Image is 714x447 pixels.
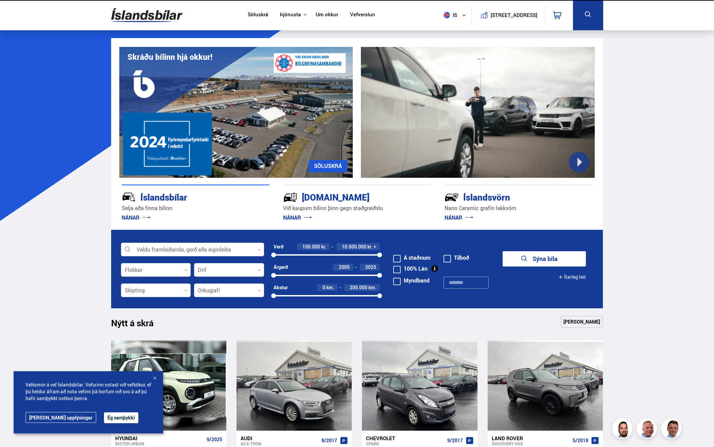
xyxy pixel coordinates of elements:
a: [PERSON_NAME] [561,316,603,328]
img: eKx6w-_Home_640_.png [119,47,353,178]
div: Akstur [274,285,288,290]
img: JRvxyua_JYH6wB4c.svg [122,190,136,204]
button: Sýna bíla [503,251,586,267]
a: Vefverslun [350,12,375,19]
span: 9/2025 [207,437,222,442]
a: [STREET_ADDRESS] [475,5,541,25]
p: Nano Ceramic grafín lakkvörn [445,204,592,212]
label: Tilboð [443,255,469,260]
a: NÁNAR [122,214,151,221]
span: 100.000 [302,243,320,250]
span: km. [368,285,376,290]
span: is [441,12,458,18]
a: [PERSON_NAME] upplýsingar [25,412,96,423]
p: Selja eða finna bílinn [122,204,269,212]
div: Spark [366,441,444,446]
a: NÁNAR [283,214,312,221]
div: [DOMAIN_NAME] [283,191,407,203]
div: Audi [241,435,319,441]
img: -Svtn6bYgwAsiwNX.svg [445,190,459,204]
img: svg+xml;base64,PHN2ZyB4bWxucz0iaHR0cDovL3d3dy53My5vcmcvMjAwMC9zdmciIHdpZHRoPSI1MTIiIGhlaWdodD0iNT... [443,12,450,18]
span: 2005 [339,264,350,270]
label: Myndband [393,278,430,283]
h1: Skráðu bílinn hjá okkur! [127,52,212,62]
span: 2025 [365,264,376,270]
span: + [373,244,376,250]
img: tr5P-W3DuiFaO7aO.svg [283,190,297,204]
div: Chevrolet [366,435,444,441]
img: G0Ugv5HjCgRt.svg [111,4,182,26]
p: Við kaupum bílinn þinn gegn staðgreiðslu [283,204,431,212]
label: Á staðnum [393,255,431,260]
div: Verð [274,244,283,250]
img: siFngHWaQ9KaOqBr.png [638,419,658,440]
img: nhp88E3Fdnt1Opn2.png [613,419,633,440]
span: 0 [323,284,325,291]
div: Hyundai [115,435,204,441]
span: kr. [367,244,372,250]
a: SÖLUSKRÁ [309,160,347,172]
button: Þjónusta [280,12,301,18]
button: Ég samþykki [104,412,138,423]
label: 100% Lán [393,266,428,271]
span: kr. [321,244,326,250]
div: Discovery HSE [492,441,570,446]
div: Íslandsvörn [445,191,568,203]
span: km. [326,285,334,290]
div: Árgerð [274,264,288,270]
span: Velkomin á vef Íslandsbílar. Vefurinn notast við vefkökur, ef þú heldur áfram að nota vefinn þá h... [25,381,151,402]
span: 9/2017 [447,438,463,443]
button: Ítarleg leit [558,270,586,285]
a: Söluskrá [248,12,268,19]
a: Um okkur [316,12,338,19]
div: A3 E-TRON [241,441,319,446]
button: [STREET_ADDRESS] [493,12,535,18]
a: NÁNAR [445,214,473,221]
span: 10.000.000 [342,243,366,250]
span: 200.000 [350,284,367,291]
h1: Nýtt á skrá [111,318,166,332]
span: 5/2018 [573,438,588,443]
img: FbJEzSuNWCJXmdc-.webp [662,419,682,440]
div: Land Rover [492,435,570,441]
button: is [441,5,471,25]
div: Íslandsbílar [122,191,245,203]
div: Inster URBAN [115,441,204,446]
span: 8/2017 [321,438,337,443]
